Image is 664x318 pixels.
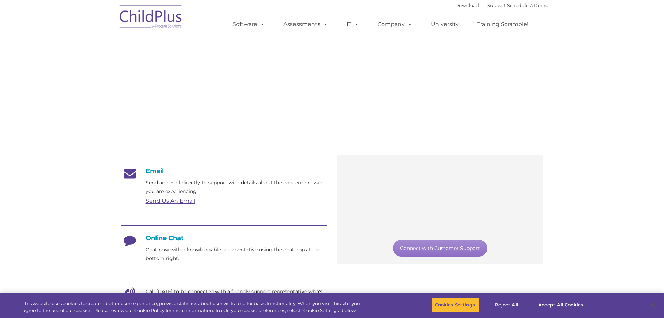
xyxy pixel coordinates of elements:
p: Call [DATE] to be connected with a friendly support representative who's eager to help. [146,287,327,305]
a: IT [339,17,366,31]
div: This website uses cookies to create a better user experience, provide statistics about user visit... [23,300,365,314]
font: | [455,2,548,8]
a: Support [487,2,506,8]
p: Send an email directly to support with details about the concern or issue you are experiencing. [146,178,327,196]
a: Schedule A Demo [507,2,548,8]
p: Chat now with a knowledgable representative using the chat app at the bottom right. [146,245,327,263]
a: Send Us An Email [146,198,195,204]
a: Company [371,17,419,31]
button: Accept All Cookies [534,298,587,312]
a: University [424,17,466,31]
a: Assessments [276,17,335,31]
button: Close [645,297,661,313]
a: Software [226,17,272,31]
a: Download [455,2,479,8]
button: Reject All [485,298,528,312]
button: Cookies Settings [431,298,479,312]
a: Training Scramble!! [470,17,537,31]
img: ChildPlus by Procare Solutions [116,0,186,35]
a: Connect with Customer Support [393,240,487,257]
h4: Online Chat [121,234,327,242]
h4: Email [121,167,327,175]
